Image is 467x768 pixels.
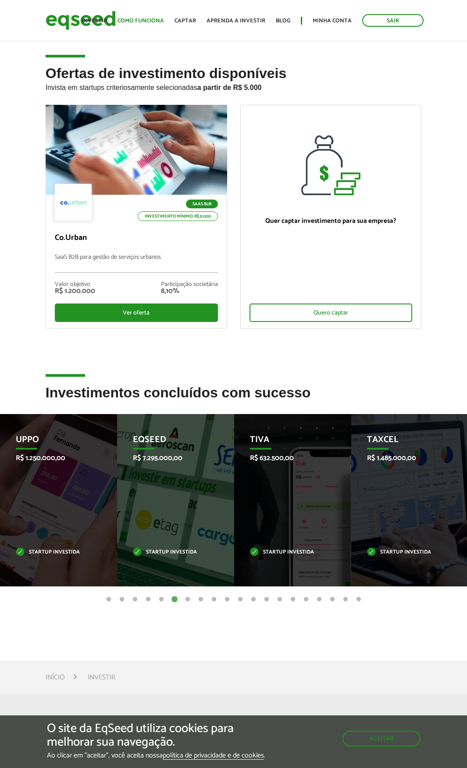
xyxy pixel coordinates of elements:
p: SaaS B2B para gestão de serviços urbanos [55,254,218,273]
img: EqSeed [46,9,116,32]
p: Startup investida [16,550,89,555]
a: política de privacidade e de cookies [163,752,264,760]
div: Participação societária [161,282,218,288]
p: Invista em startups criteriosamente selecionadas [46,81,422,92]
button: 11 of 20 [236,595,245,604]
button: 1 of 20 [104,595,113,604]
p: Startup investida [250,550,323,555]
p: Startup investida [367,550,440,555]
p: Investimento mínimo: R$ 5.000 [138,211,218,221]
button: 13 of 20 [262,595,271,604]
h2: Investimentos concluídos com sucesso [46,385,422,414]
button: 8 of 20 [196,595,205,604]
button: 12 of 20 [249,595,258,604]
a: SaaS B2B Investimento mínimo: R$ 5.000 Co.Urban SaaS B2B para gestão de serviços urbanos Valor ob... [46,105,227,329]
button: 16 of 20 [302,595,310,604]
a: Sair [362,14,424,27]
p: Co.Urban [55,233,218,243]
p: EqSeed [133,435,206,450]
a: Aprenda a investir [207,18,265,24]
p: Startup investida [133,550,206,555]
button: 17 of 20 [315,595,324,604]
a: Captar [175,18,196,24]
button: 20 of 20 [354,595,363,604]
a: Blog [276,18,290,24]
div: R$ 1.200.000 [55,288,95,295]
button: 6 of 20 [170,595,179,604]
button: 3 of 20 [131,595,139,604]
p: Tiva [250,435,323,450]
button: 4 of 20 [144,595,153,604]
a: Como funciona [118,18,164,24]
button: Aceitar [342,731,421,747]
button: 7 of 20 [183,595,192,604]
button: 9 of 20 [210,595,218,604]
button: 14 of 20 [275,595,284,604]
p: Taxcel [367,435,440,450]
a: Início [46,674,65,681]
button: 18 of 20 [328,595,337,604]
a: Investir [82,18,107,24]
li: Investir [88,672,115,683]
button: 19 of 20 [341,595,350,604]
p: R$ 1.250.000,00 [16,454,89,462]
div: 8,10% [161,288,218,295]
p: R$ 632.500,00 [250,454,323,462]
h5: O site da EqSeed utiliza cookies para melhorar sua navegação. [47,722,271,749]
p: SaaS B2B [186,200,218,208]
p: R$ 1.485.000,00 [367,454,440,462]
div: Quero captar [250,304,413,322]
button: 5 of 20 [157,595,166,604]
p: Ao clicar em "aceitar", você aceita nossa . [47,751,271,760]
a: Quer captar investimento para sua empresa? Quero captar [240,105,422,329]
button: 2 of 20 [118,595,126,604]
button: 10 of 20 [223,595,232,604]
a: Minha conta [313,18,352,24]
p: Quer captar investimento para sua empresa? [250,217,413,225]
h2: Ofertas de investimento disponíveis [46,66,422,105]
p: Uppo [16,435,89,450]
div: Ver oferta [55,304,218,322]
strong: a partir de R$ 5.000 [197,84,262,91]
p: R$ 7.295.000,00 [133,454,206,462]
button: 15 of 20 [289,595,297,604]
div: Valor objetivo [55,282,95,288]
